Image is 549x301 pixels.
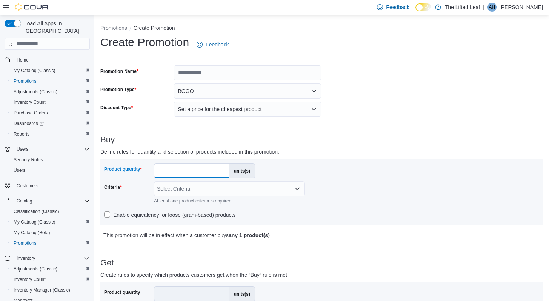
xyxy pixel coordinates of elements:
input: Dark Mode [415,3,431,11]
button: Promotions [100,25,127,31]
button: BOGO [174,83,322,99]
a: Promotions [11,239,40,248]
a: My Catalog (Classic) [11,66,58,75]
span: Dashboards [14,120,44,127]
a: Dashboards [11,119,47,128]
span: My Catalog (Classic) [11,66,90,75]
h1: Create Promotion [100,35,189,50]
span: Reports [14,131,29,137]
button: Create Promotion [134,25,175,31]
span: My Catalog (Beta) [14,230,50,236]
span: Classification (Classic) [11,207,90,216]
button: Inventory [14,254,38,263]
span: Users [11,166,90,175]
h3: Get [100,258,543,267]
a: Dashboards [8,118,93,129]
a: Adjustments (Classic) [11,264,60,273]
span: Catalog [17,198,32,204]
label: Promotion Type [100,86,136,93]
a: Purchase Orders [11,108,51,117]
span: AH [489,3,495,12]
button: Inventory Count [8,274,93,285]
span: Inventory [14,254,90,263]
img: Cova [15,3,49,11]
label: units(s) [229,164,255,178]
span: Inventory Manager (Classic) [11,286,90,295]
span: Inventory [17,255,35,261]
button: Reports [8,129,93,139]
span: Users [17,146,28,152]
span: Promotions [14,78,37,84]
p: The Lifted Leaf [445,3,480,12]
span: Home [14,55,90,65]
button: Users [8,165,93,176]
a: Inventory Manager (Classic) [11,286,73,295]
button: Promotions [8,238,93,249]
label: Enable equivalency for loose (gram-based) products [104,210,236,219]
label: Product quantity [104,289,140,295]
span: Dashboards [11,119,90,128]
p: [PERSON_NAME] [500,3,543,12]
span: Inventory Count [14,276,46,282]
span: Reports [11,130,90,139]
span: My Catalog (Classic) [14,68,55,74]
span: Feedback [206,41,229,48]
p: | [483,3,484,12]
a: Classification (Classic) [11,207,62,216]
button: Adjustments (Classic) [8,86,93,97]
nav: An example of EuiBreadcrumbs [100,24,543,33]
a: Users [11,166,28,175]
button: Catalog [14,196,35,205]
span: Security Roles [14,157,43,163]
a: My Catalog (Beta) [11,228,53,237]
button: Classification (Classic) [8,206,93,217]
p: This promotion will be in effect when a customer buys [103,231,431,240]
span: Users [14,167,25,173]
button: My Catalog (Classic) [8,65,93,76]
span: Security Roles [11,155,90,164]
span: Home [17,57,29,63]
span: Feedback [386,3,409,11]
button: Home [2,54,93,65]
button: Set a price for the cheapest product [174,102,322,117]
a: Home [14,56,32,65]
span: Purchase Orders [14,110,48,116]
span: Inventory Manager (Classic) [14,287,70,293]
div: At least one product criteria is required. [154,196,255,204]
span: Customers [14,181,90,190]
span: Adjustments (Classic) [11,264,90,273]
p: Create rules to specify which products customers get when the “Buy” rule is met. [100,270,432,279]
a: Adjustments (Classic) [11,87,60,96]
button: Adjustments (Classic) [8,264,93,274]
button: Users [14,145,31,154]
button: Inventory [2,253,93,264]
button: Inventory Count [8,97,93,108]
span: Purchase Orders [11,108,90,117]
label: units(s) [229,287,255,301]
span: Classification (Classic) [14,208,59,215]
a: Inventory Count [11,275,49,284]
label: Promotion Name [100,68,138,74]
label: Discount Type [100,105,133,111]
a: Customers [14,181,42,190]
span: Users [14,145,90,154]
button: Purchase Orders [8,108,93,118]
label: Criteria [104,184,122,190]
span: Adjustments (Classic) [11,87,90,96]
span: Catalog [14,196,90,205]
a: My Catalog (Classic) [11,218,58,227]
a: Promotions [11,77,40,86]
a: Feedback [194,37,232,52]
span: Inventory Count [11,275,90,284]
button: Promotions [8,76,93,86]
button: Open list of options [294,186,300,192]
span: Customers [17,183,38,189]
button: Security Roles [8,154,93,165]
b: any 1 product(s) [229,232,270,238]
span: My Catalog (Classic) [11,218,90,227]
button: Customers [2,180,93,191]
span: Promotions [11,239,90,248]
span: My Catalog (Beta) [11,228,90,237]
span: Promotions [11,77,90,86]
